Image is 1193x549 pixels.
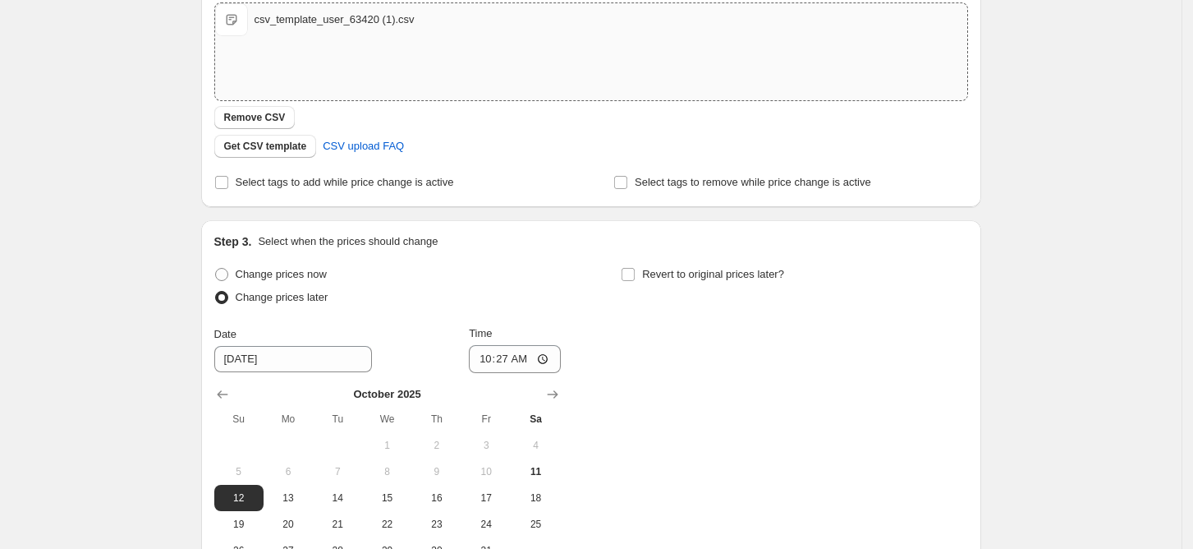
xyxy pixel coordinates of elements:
button: Tuesday October 14 2025 [313,485,362,511]
span: Sa [517,413,553,426]
span: 9 [419,465,455,478]
span: We [369,413,405,426]
span: 17 [468,491,504,505]
button: Thursday October 2 2025 [412,432,461,459]
th: Friday [461,406,511,432]
button: Wednesday October 22 2025 [362,511,411,537]
span: Get CSV template [224,140,307,153]
span: 5 [221,465,257,478]
span: Select tags to remove while price change is active [635,176,871,188]
button: Wednesday October 1 2025 [362,432,411,459]
button: Monday October 20 2025 [264,511,313,537]
button: Friday October 3 2025 [461,432,511,459]
th: Thursday [412,406,461,432]
button: Friday October 17 2025 [461,485,511,511]
span: Su [221,413,257,426]
th: Wednesday [362,406,411,432]
div: csv_template_user_63420 (1).csv [255,12,415,28]
button: Saturday October 18 2025 [511,485,560,511]
button: Wednesday October 8 2025 [362,459,411,485]
span: 10 [468,465,504,478]
span: 15 [369,491,405,505]
th: Saturday [511,406,560,432]
button: Monday October 13 2025 [264,485,313,511]
button: Thursday October 23 2025 [412,511,461,537]
button: Tuesday October 21 2025 [313,511,362,537]
span: Time [469,327,492,339]
button: Show next month, November 2025 [541,383,564,406]
th: Monday [264,406,313,432]
span: 23 [419,518,455,531]
span: Select tags to add while price change is active [236,176,454,188]
h2: Step 3. [214,233,252,250]
span: 16 [419,491,455,505]
button: Friday October 24 2025 [461,511,511,537]
span: CSV upload FAQ [323,138,404,155]
span: 3 [468,439,504,452]
span: 12 [221,491,257,505]
button: Sunday October 5 2025 [214,459,264,485]
span: 11 [517,465,553,478]
button: Sunday October 12 2025 [214,485,264,511]
button: Remove CSV [214,106,296,129]
span: Th [419,413,455,426]
span: 21 [319,518,356,531]
button: Tuesday October 7 2025 [313,459,362,485]
p: Select when the prices should change [258,233,438,250]
span: 8 [369,465,405,478]
span: 7 [319,465,356,478]
th: Tuesday [313,406,362,432]
span: Fr [468,413,504,426]
span: 14 [319,491,356,505]
span: 1 [369,439,405,452]
th: Sunday [214,406,264,432]
span: Change prices now [236,268,327,280]
span: 2 [419,439,455,452]
span: Remove CSV [224,111,286,124]
button: Saturday October 25 2025 [511,511,560,537]
span: Tu [319,413,356,426]
button: Monday October 6 2025 [264,459,313,485]
span: 13 [270,491,306,505]
button: Friday October 10 2025 [461,459,511,485]
button: Saturday October 4 2025 [511,432,560,459]
span: 25 [517,518,553,531]
span: 19 [221,518,257,531]
span: 4 [517,439,553,452]
a: CSV upload FAQ [313,133,414,159]
input: 12:00 [469,345,561,373]
span: Mo [270,413,306,426]
span: 24 [468,518,504,531]
span: 6 [270,465,306,478]
button: Wednesday October 15 2025 [362,485,411,511]
button: Thursday October 16 2025 [412,485,461,511]
button: Today Saturday October 11 2025 [511,459,560,485]
span: 22 [369,518,405,531]
button: Thursday October 9 2025 [412,459,461,485]
button: Get CSV template [214,135,317,158]
span: 20 [270,518,306,531]
span: 18 [517,491,553,505]
button: Sunday October 19 2025 [214,511,264,537]
span: Date [214,328,236,340]
input: 10/11/2025 [214,346,372,372]
span: Revert to original prices later? [642,268,784,280]
button: Show previous month, September 2025 [211,383,234,406]
span: Change prices later [236,291,328,303]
